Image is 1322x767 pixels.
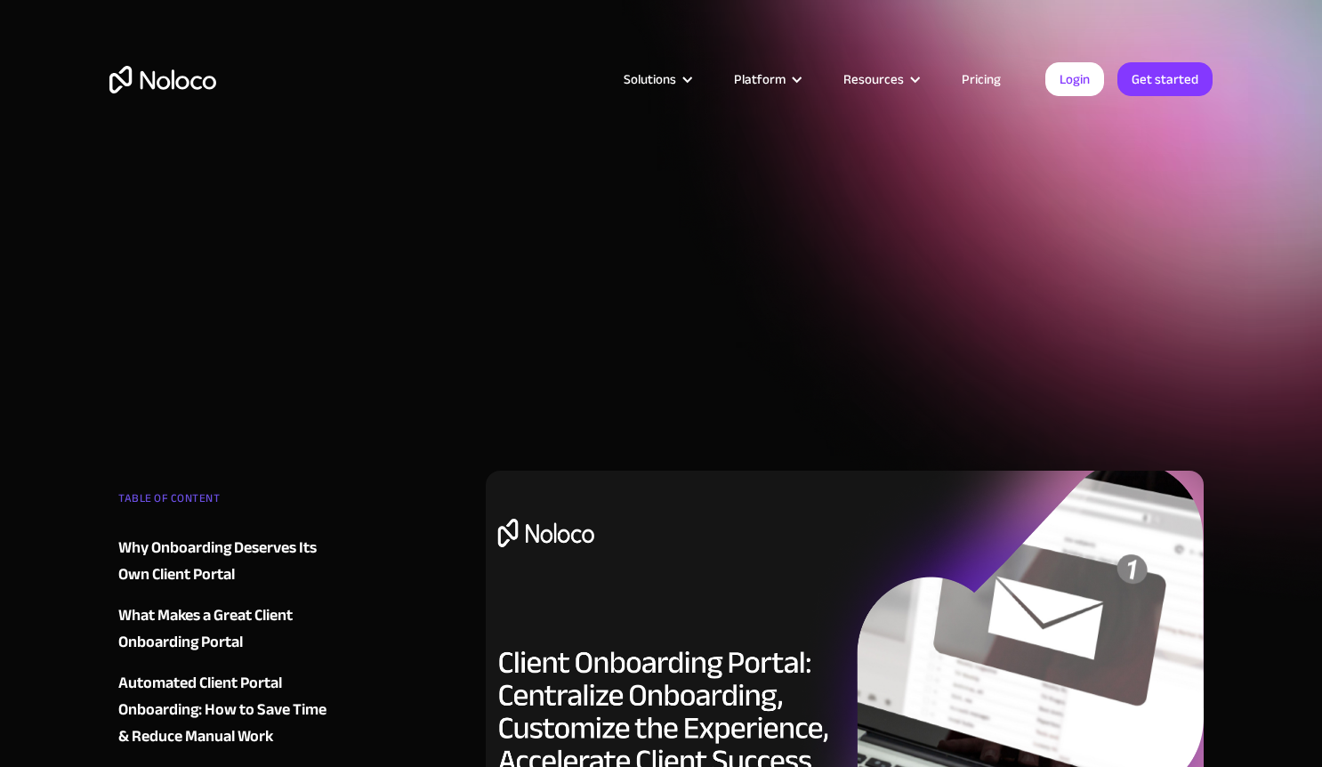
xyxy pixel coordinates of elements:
[601,68,712,91] div: Solutions
[624,68,676,91] div: Solutions
[1117,62,1213,96] a: Get started
[939,68,1023,91] a: Pricing
[109,66,216,93] a: home
[821,68,939,91] div: Resources
[734,68,786,91] div: Platform
[118,602,334,656] a: What Makes a Great Client Onboarding Portal
[1045,62,1104,96] a: Login
[712,68,821,91] div: Platform
[118,670,334,750] a: Automated Client Portal Onboarding: How to Save Time & Reduce Manual Work
[118,535,334,588] a: Why Onboarding Deserves Its Own Client Portal
[843,68,904,91] div: Resources
[118,485,334,521] div: TABLE OF CONTENT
